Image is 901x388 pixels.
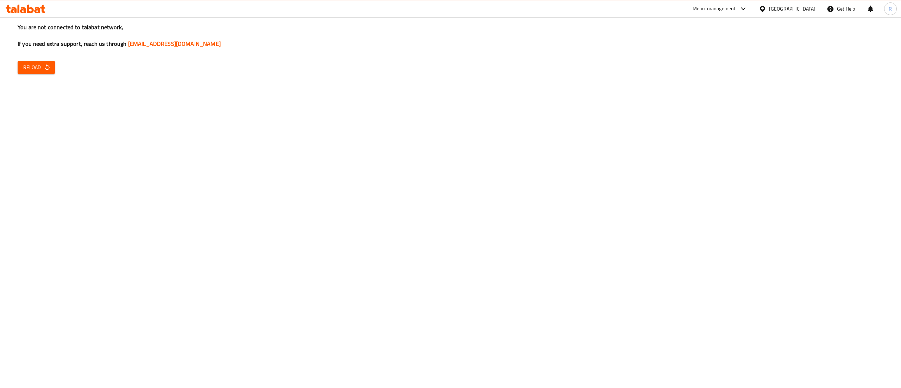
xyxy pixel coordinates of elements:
[23,63,49,72] span: Reload
[889,5,892,13] span: R
[18,23,883,48] h3: You are not connected to talabat network, If you need extra support, reach us through
[128,38,221,49] a: [EMAIL_ADDRESS][DOMAIN_NAME]
[693,5,736,13] div: Menu-management
[18,61,55,74] button: Reload
[769,5,815,13] div: [GEOGRAPHIC_DATA]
